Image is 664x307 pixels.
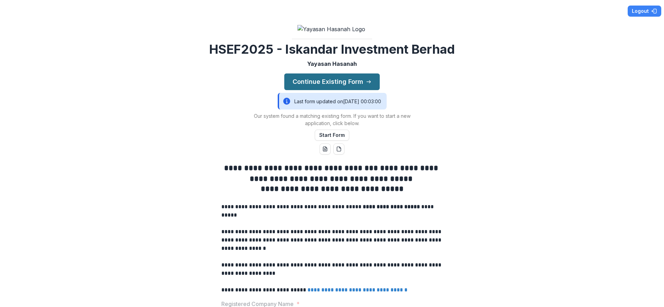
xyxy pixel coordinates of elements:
h2: HSEF2025 - Iskandar Investment Berhad [209,42,455,57]
p: Yayasan Hasanah [307,60,357,68]
p: Our system found a matching existing form. If you want to start a new application, click below. [246,112,418,127]
button: word-download [320,143,331,155]
img: Yayasan Hasanah Logo [297,25,367,33]
button: pdf-download [333,143,344,155]
button: Start Form [315,130,349,141]
button: Logout [628,6,661,17]
div: Last form updated on [DATE] 00:03:00 [278,93,387,109]
button: Continue Existing Form [284,73,380,90]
